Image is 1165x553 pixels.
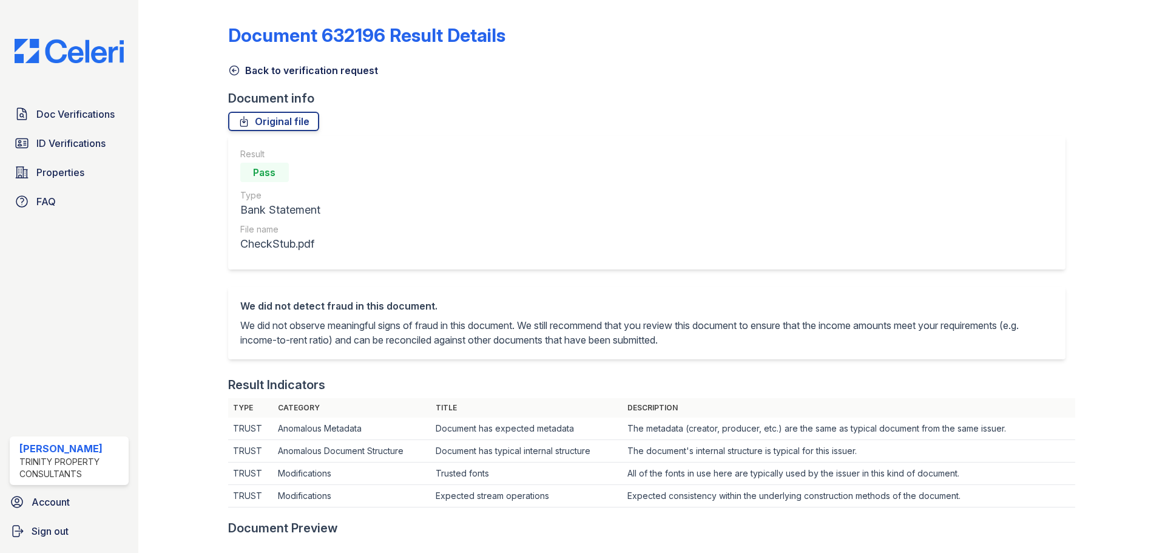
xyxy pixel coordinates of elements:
[228,418,274,440] td: TRUST
[36,165,84,180] span: Properties
[228,520,338,537] div: Document Preview
[240,299,1053,313] div: We did not detect fraud in this document.
[10,160,129,185] a: Properties
[431,485,623,507] td: Expected stream operations
[240,318,1053,347] p: We did not observe meaningful signs of fraud in this document. We still recommend that you review...
[623,463,1075,485] td: All of the fonts in use here are typically used by the issuer in this kind of document.
[240,223,320,236] div: File name
[431,398,623,418] th: Title
[228,485,274,507] td: TRUST
[273,463,431,485] td: Modifications
[623,440,1075,463] td: The document's internal structure is typical for this issuer.
[36,194,56,209] span: FAQ
[623,398,1075,418] th: Description
[228,463,274,485] td: TRUST
[240,148,320,160] div: Result
[10,189,129,214] a: FAQ
[32,495,70,509] span: Account
[228,112,319,131] a: Original file
[36,136,106,151] span: ID Verifications
[228,398,274,418] th: Type
[623,418,1075,440] td: The metadata (creator, producer, etc.) are the same as typical document from the same issuer.
[5,490,133,514] a: Account
[228,440,274,463] td: TRUST
[10,102,129,126] a: Doc Verifications
[240,202,320,219] div: Bank Statement
[273,398,431,418] th: Category
[273,440,431,463] td: Anomalous Document Structure
[10,131,129,155] a: ID Verifications
[623,485,1075,507] td: Expected consistency within the underlying construction methods of the document.
[228,376,325,393] div: Result Indicators
[273,418,431,440] td: Anomalous Metadata
[228,90,1075,107] div: Document info
[240,163,289,182] div: Pass
[19,456,124,480] div: Trinity Property Consultants
[19,441,124,456] div: [PERSON_NAME]
[32,524,69,538] span: Sign out
[240,189,320,202] div: Type
[431,463,623,485] td: Trusted fonts
[273,485,431,507] td: Modifications
[36,107,115,121] span: Doc Verifications
[431,418,623,440] td: Document has expected metadata
[5,39,133,63] img: CE_Logo_Blue-a8612792a0a2168367f1c8372b55b34899dd931a85d93a1a3d3e32e68fde9ad4.png
[228,24,505,46] a: Document 632196 Result Details
[228,63,378,78] a: Back to verification request
[5,519,133,543] a: Sign out
[431,440,623,463] td: Document has typical internal structure
[240,236,320,253] div: CheckStub.pdf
